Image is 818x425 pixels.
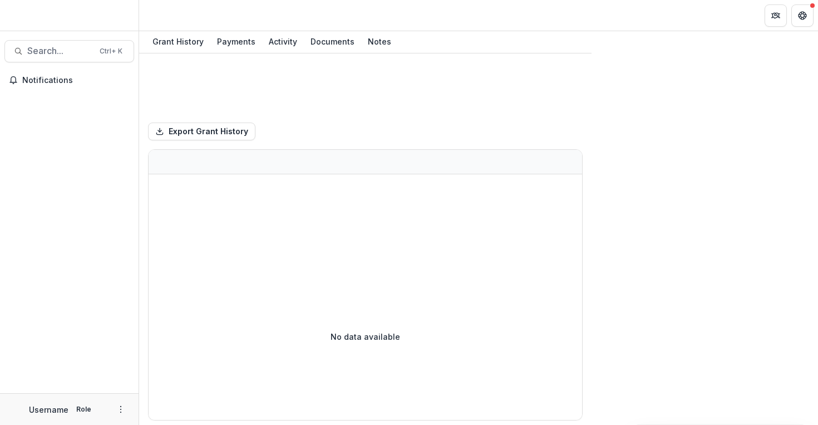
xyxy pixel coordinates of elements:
div: Grant History [148,33,208,50]
button: Partners [765,4,787,27]
p: No data available [331,331,400,343]
a: Payments [213,31,260,53]
div: Activity [264,33,302,50]
div: Payments [213,33,260,50]
div: Notes [363,33,396,50]
span: Search... [27,46,93,56]
button: Export Grant History [148,123,255,140]
a: Documents [306,31,359,53]
div: Ctrl + K [97,45,125,57]
a: Notes [363,31,396,53]
p: Username [29,404,68,416]
a: Grant History [148,31,208,53]
div: Documents [306,33,359,50]
button: Notifications [4,71,134,89]
button: Search... [4,40,134,62]
button: Get Help [791,4,814,27]
a: Activity [264,31,302,53]
span: Notifications [22,76,130,85]
button: More [114,403,127,416]
p: Role [73,404,95,414]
